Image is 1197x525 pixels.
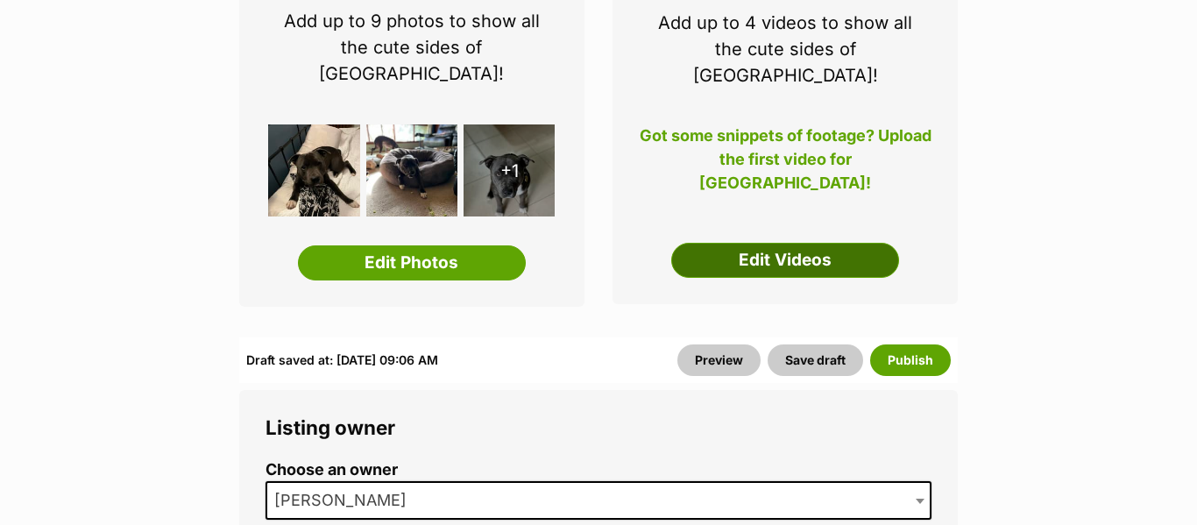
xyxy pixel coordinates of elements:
button: Save draft [768,344,863,376]
p: Add up to 4 videos to show all the cute sides of [GEOGRAPHIC_DATA]! [639,10,931,89]
p: Add up to 9 photos to show all the cute sides of [GEOGRAPHIC_DATA]! [266,8,558,87]
a: Edit Videos [671,243,899,278]
span: Listing owner [266,415,395,439]
span: Lynda Smith [266,481,931,520]
a: Edit Photos [298,245,526,280]
span: Lynda Smith [267,488,424,513]
p: Got some snippets of footage? Upload the first video for [GEOGRAPHIC_DATA]! [639,124,931,181]
button: Publish [870,344,951,376]
label: Choose an owner [266,461,931,479]
a: Preview [677,344,761,376]
div: Draft saved at: [DATE] 09:06 AM [246,344,438,376]
div: +1 [464,124,556,216]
